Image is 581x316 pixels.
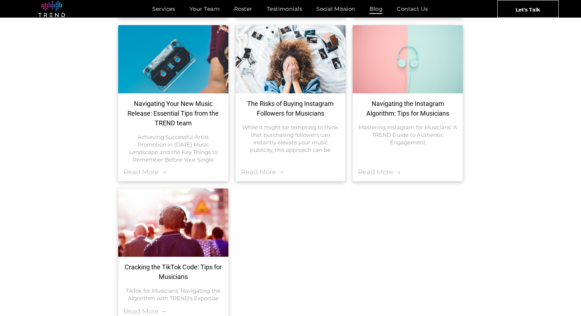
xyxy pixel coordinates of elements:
a: TREND's team tells you why you should not be tempted to buy fake followers [236,25,346,93]
a: Cracking the TikTok Code: Tips for Musicians [124,262,223,282]
a: Blog [362,4,390,14]
a: The Risks of Buying Instagram Followers for Musicians [241,99,340,118]
span: Let's Talk [516,0,540,18]
a: Testimonials [260,4,309,14]
a: Read More → [358,168,401,176]
a: Your Team [182,4,227,14]
div: While it might be tempting to think that purchasing followers can instantly elevate your music pu... [241,124,340,153]
a: Navigating Your New Music Release: Essential Tips from the TREND team [124,99,223,128]
a: Read More → [124,168,167,176]
a: Read More → [124,307,167,315]
a: Services [145,4,182,14]
a: Read More → [241,168,284,176]
div: Mastering Instagram for Musicians: A TREND Guide to Authentic Engagement [358,124,457,146]
a: Contact Us [390,4,435,14]
div: TikTok for Musicians: Navigating the Algorithm with TREND's Expertise [124,287,223,302]
iframe: Chat Widget [452,233,581,316]
a: Navigating the Instagram Algorithm: Tips for Musicians [358,99,457,118]
div: Achieving Successful Artist Promotion in [DATE] Music Landscape and the Key Things to Remember Be... [124,133,223,163]
a: Social Mission [309,4,362,14]
a: Roster [227,4,260,14]
img: logo [38,1,65,17]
